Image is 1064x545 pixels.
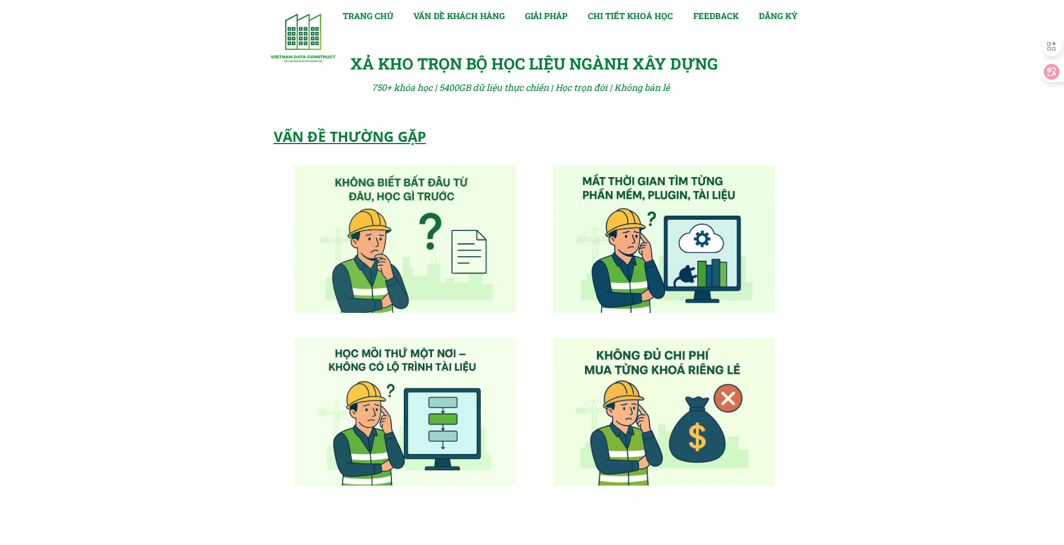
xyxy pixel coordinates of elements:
[372,80,685,95] div: 750+ khóa học | 5400GB dữ liệu thực chiến | Học trọn đời | Không bán lẻ
[351,52,726,77] div: XẢ KHO TRỌN BỘ HỌC LIỆU NGÀNH XÂY DỰNG
[343,9,393,22] a: TRANG CHỦ
[759,9,798,22] a: ĐĂNG KÝ
[525,9,568,22] a: GIẢI PHÁP
[413,9,505,22] a: VẤN ĐỀ KHÁCH HÀNG
[693,9,739,22] a: FEEDBACK
[588,9,673,22] a: CHI TIẾT KHOÁ HỌC
[274,125,537,147] div: VẤN ĐỀ THƯỜNG GẶP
